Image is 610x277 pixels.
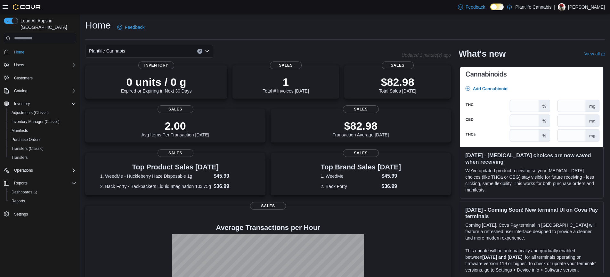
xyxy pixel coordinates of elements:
button: Home [1,47,79,56]
div: Avg Items Per Transaction [DATE] [142,119,209,137]
a: Manifests [9,127,30,134]
p: This update will be automatically and gradually enabled between , for all terminals operating on ... [465,248,598,273]
span: Operations [12,167,76,174]
button: Settings [1,209,79,219]
span: Reports [14,181,28,186]
button: Catalog [12,87,30,95]
span: Catalog [12,87,76,95]
a: Dashboards [9,188,40,196]
span: Users [12,61,76,69]
span: Inventory Manager (Classic) [9,118,76,126]
button: Catalog [1,86,79,95]
span: Purchase Orders [12,137,41,142]
a: Customers [12,74,35,82]
a: Feedback [115,21,147,34]
button: Adjustments (Classic) [6,108,79,117]
span: Operations [14,168,33,173]
span: Catalog [14,88,27,94]
button: Reports [1,179,79,188]
span: Inventory Manager (Classic) [12,119,60,124]
button: Open list of options [204,49,209,54]
span: Inventory [14,101,30,106]
h2: What's new [459,49,506,59]
a: Settings [12,210,30,218]
div: Transaction Average [DATE] [333,119,389,137]
span: Feedback [466,4,485,10]
span: Home [14,50,24,55]
span: Reports [12,199,25,204]
p: Coming [DATE], Cova Pay terminal in [GEOGRAPHIC_DATA] will feature a refreshed user interface des... [465,222,598,241]
span: Sales [270,61,302,69]
span: Settings [14,212,28,217]
span: Reports [12,179,76,187]
a: Adjustments (Classic) [9,109,51,117]
button: Inventory [12,100,32,108]
div: Total Sales [DATE] [379,76,416,94]
button: Customers [1,73,79,83]
span: Customers [12,74,76,82]
a: Feedback [455,1,488,13]
span: Reports [9,197,76,205]
button: Purchase Orders [6,135,79,144]
dt: 1. WeedMe - Huckleberry Haze Disposable 1g [100,173,211,179]
span: Purchase Orders [9,136,76,143]
p: 2.00 [142,119,209,132]
p: | [554,3,555,11]
span: Settings [12,210,76,218]
button: Operations [1,166,79,175]
span: Sales [343,105,379,113]
a: View allExternal link [584,51,605,56]
button: Users [12,61,27,69]
span: Load All Apps in [GEOGRAPHIC_DATA] [18,18,76,30]
div: Total # Invoices [DATE] [263,76,309,94]
button: Users [1,61,79,69]
button: Inventory Manager (Classic) [6,117,79,126]
p: Updated 1 minute(s) ago [402,53,451,58]
h3: [DATE] - Coming Soon! New terminal UI on Cova Pay terminals [465,207,598,219]
span: Manifests [9,127,76,134]
span: Sales [250,202,286,210]
p: $82.98 [379,76,416,88]
span: Users [14,62,24,68]
dd: $45.99 [214,172,250,180]
span: Inventory [138,61,174,69]
input: Dark Mode [490,4,504,10]
span: Feedback [125,24,144,30]
button: Reports [6,197,79,206]
span: Home [12,48,76,56]
a: Transfers (Classic) [9,145,46,152]
span: Manifests [12,128,28,133]
p: 0 units / 0 g [121,76,192,88]
svg: External link [601,53,605,56]
button: Transfers [6,153,79,162]
dt: 2. Back Forty [321,183,379,190]
button: Operations [12,167,36,174]
a: Dashboards [6,188,79,197]
dt: 1. WeedMe [321,173,379,179]
dd: $36.99 [214,183,250,190]
h3: Top Brand Sales [DATE] [321,163,401,171]
button: Transfers (Classic) [6,144,79,153]
h3: Top Product Sales [DATE] [100,163,251,171]
span: Transfers [9,154,76,161]
p: $82.98 [333,119,389,132]
a: Purchase Orders [9,136,43,143]
span: Adjustments (Classic) [12,110,49,115]
button: Reports [12,179,30,187]
h4: Average Transactions per Hour [90,224,446,232]
div: Expired or Expiring in Next 30 Days [121,76,192,94]
p: 1 [263,76,309,88]
p: We've updated product receiving so your [MEDICAL_DATA] choices (like THCa or CBG) stay visible fo... [465,167,598,193]
button: Inventory [1,99,79,108]
span: Sales [382,61,414,69]
p: Plantlife Cannabis [515,3,551,11]
a: Reports [9,197,28,205]
span: Adjustments (Classic) [9,109,76,117]
span: Sales [343,149,379,157]
span: Transfers (Classic) [12,146,44,151]
h3: [DATE] - [MEDICAL_DATA] choices are now saved when receiving [465,152,598,165]
button: Manifests [6,126,79,135]
a: Transfers [9,154,30,161]
a: Home [12,48,27,56]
